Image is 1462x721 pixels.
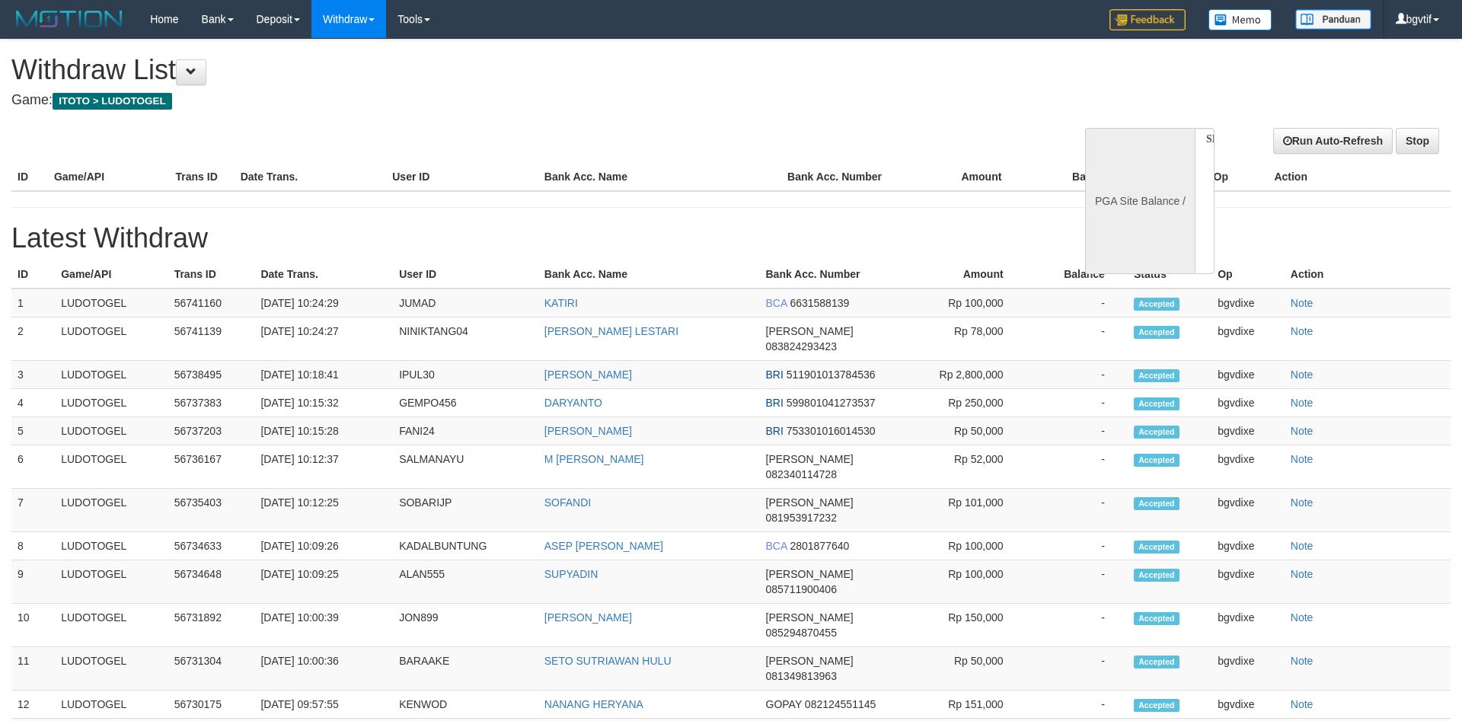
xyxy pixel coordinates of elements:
td: JUMAD [393,289,538,317]
td: [DATE] 10:15:28 [254,417,393,445]
td: Rp 100,000 [907,289,1026,317]
span: 753301016014530 [787,425,876,437]
td: Rp 150,000 [907,604,1026,647]
td: GEMPO456 [393,389,538,417]
th: Bank Acc. Name [538,163,781,191]
td: 56741160 [168,289,255,317]
a: [PERSON_NAME] [544,611,632,624]
td: 56735403 [168,489,255,532]
td: - [1026,317,1128,361]
span: 083824293423 [766,340,837,353]
a: DARYANTO [544,397,602,409]
span: Accepted [1134,426,1179,439]
td: 56730175 [168,691,255,719]
td: SALMANAYU [393,445,538,489]
td: 8 [11,532,55,560]
td: 2 [11,317,55,361]
span: Accepted [1134,612,1179,625]
a: Note [1291,397,1314,409]
td: bgvdixe [1211,289,1285,317]
a: Note [1291,453,1314,465]
th: Balance [1026,260,1128,289]
td: [DATE] 10:12:25 [254,489,393,532]
td: - [1026,560,1128,604]
a: [PERSON_NAME] LESTARI [544,325,678,337]
td: - [1026,647,1128,691]
span: Accepted [1134,497,1179,510]
td: 5 [11,417,55,445]
td: 3 [11,361,55,389]
span: Accepted [1134,397,1179,410]
th: Game/API [48,163,170,191]
span: 085294870455 [766,627,837,639]
span: 599801041273537 [787,397,876,409]
th: Action [1285,260,1451,289]
span: ITOTO > LUDOTOGEL [53,93,172,110]
th: Amount [903,163,1025,191]
td: KENWOD [393,691,538,719]
td: 56734648 [168,560,255,604]
span: GOPAY [766,698,802,710]
td: bgvdixe [1211,560,1285,604]
td: Rp 50,000 [907,417,1026,445]
a: Note [1291,496,1314,509]
td: [DATE] 10:00:39 [254,604,393,647]
td: [DATE] 10:00:36 [254,647,393,691]
span: BRI [766,397,784,409]
td: bgvdixe [1211,604,1285,647]
th: Status [1128,260,1211,289]
td: LUDOTOGEL [55,361,168,389]
td: [DATE] 10:15:32 [254,389,393,417]
td: Rp 250,000 [907,389,1026,417]
span: [PERSON_NAME] [766,655,854,667]
a: Note [1291,698,1314,710]
td: LUDOTOGEL [55,647,168,691]
td: Rp 100,000 [907,532,1026,560]
a: Note [1291,425,1314,437]
h1: Withdraw List [11,55,959,85]
th: Game/API [55,260,168,289]
span: Accepted [1134,656,1179,668]
td: BARAAKE [393,647,538,691]
a: Note [1291,568,1314,580]
h1: Latest Withdraw [11,223,1451,254]
span: Accepted [1134,369,1179,382]
a: M [PERSON_NAME] [544,453,644,465]
th: Bank Acc. Number [781,163,903,191]
a: Note [1291,655,1314,667]
th: Trans ID [168,260,255,289]
td: LUDOTOGEL [55,489,168,532]
span: [PERSON_NAME] [766,568,854,580]
td: [DATE] 10:09:26 [254,532,393,560]
td: - [1026,289,1128,317]
td: LUDOTOGEL [55,289,168,317]
th: Bank Acc. Name [538,260,760,289]
td: bgvdixe [1211,691,1285,719]
td: IPUL30 [393,361,538,389]
span: BRI [766,425,784,437]
td: Rp 78,000 [907,317,1026,361]
span: 085711900406 [766,583,837,595]
h4: Game: [11,93,959,108]
th: Bank Acc. Number [760,260,907,289]
span: BRI [766,368,784,381]
td: 56737383 [168,389,255,417]
span: 082124551145 [805,698,876,710]
td: 10 [11,604,55,647]
a: [PERSON_NAME] [544,425,632,437]
th: Trans ID [170,163,235,191]
td: [DATE] 10:18:41 [254,361,393,389]
td: - [1026,417,1128,445]
img: MOTION_logo.png [11,8,127,30]
td: JON899 [393,604,538,647]
td: 56736167 [168,445,255,489]
span: 081953917232 [766,512,837,524]
td: bgvdixe [1211,317,1285,361]
span: 511901013784536 [787,368,876,381]
span: Accepted [1134,454,1179,467]
th: Action [1268,163,1451,191]
td: [DATE] 10:24:29 [254,289,393,317]
th: ID [11,163,48,191]
span: 6631588139 [790,297,849,309]
td: bgvdixe [1211,417,1285,445]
